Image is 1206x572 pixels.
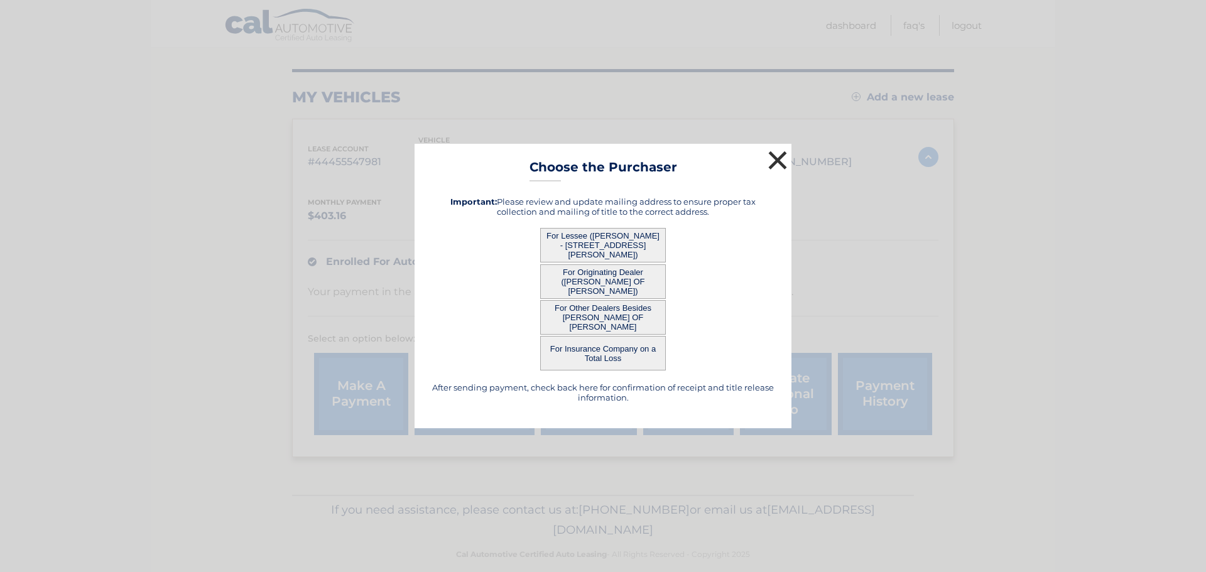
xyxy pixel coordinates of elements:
button: For Lessee ([PERSON_NAME] - [STREET_ADDRESS][PERSON_NAME]) [540,228,666,262]
h5: Please review and update mailing address to ensure proper tax collection and mailing of title to ... [430,197,776,217]
h5: After sending payment, check back here for confirmation of receipt and title release information. [430,382,776,402]
button: × [765,148,790,173]
button: For Originating Dealer ([PERSON_NAME] OF [PERSON_NAME]) [540,264,666,299]
h3: Choose the Purchaser [530,159,677,181]
button: For Insurance Company on a Total Loss [540,336,666,370]
strong: Important: [450,197,497,207]
button: For Other Dealers Besides [PERSON_NAME] OF [PERSON_NAME] [540,300,666,335]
